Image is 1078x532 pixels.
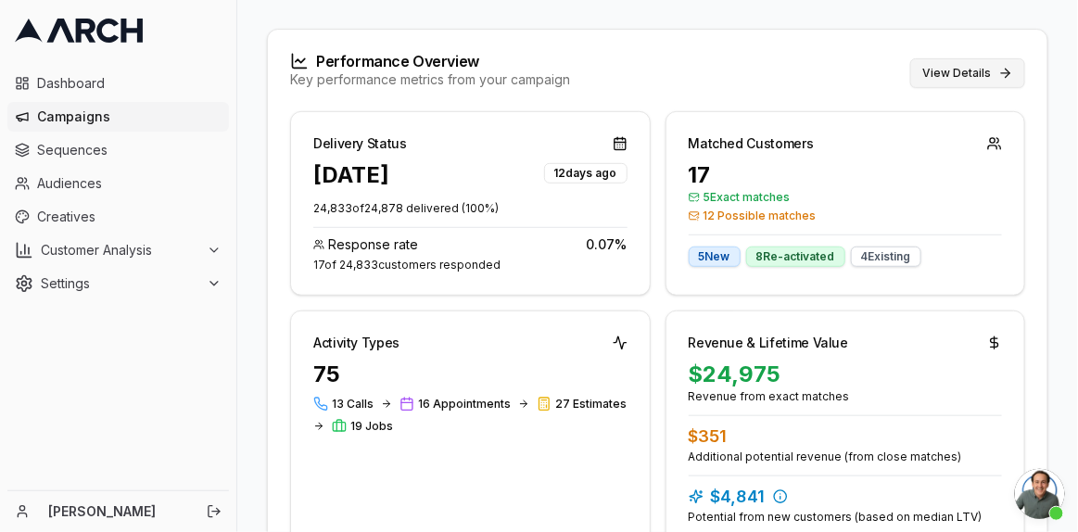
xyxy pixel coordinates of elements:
[7,269,229,298] button: Settings
[7,102,229,132] a: Campaigns
[587,235,628,254] span: 0.07 %
[7,135,229,165] a: Sequences
[37,208,222,226] span: Creatives
[689,450,1003,464] div: Additional potential revenue (from close matches)
[418,397,511,412] span: 16 Appointments
[746,247,845,267] div: 8 Re-activated
[689,209,1003,223] span: 12 Possible matches
[544,160,628,184] button: 12days ago
[851,247,921,267] div: 4 Existing
[41,241,199,260] span: Customer Analysis
[37,74,222,93] span: Dashboard
[689,160,1003,190] div: 17
[689,484,1003,510] div: $4,841
[313,201,628,216] p: 24,833 of 24,878 delivered ( 100 %)
[313,258,628,272] div: 17 of 24,833 customers responded
[37,141,222,159] span: Sequences
[290,52,570,70] div: Performance Overview
[689,510,1003,525] div: Potential from new customers (based on median LTV)
[7,202,229,232] a: Creatives
[555,397,627,412] span: 27 Estimates
[328,235,418,254] span: Response rate
[7,235,229,265] button: Customer Analysis
[544,163,628,184] div: 12 days ago
[689,190,1003,205] span: 5 Exact matches
[313,334,399,352] div: Activity Types
[201,499,227,525] button: Log out
[7,69,229,98] a: Dashboard
[7,169,229,198] a: Audiences
[313,160,389,190] div: [DATE]
[910,58,1025,88] button: View Details
[37,108,222,126] span: Campaigns
[290,70,570,89] div: Key performance metrics from your campaign
[37,174,222,193] span: Audiences
[689,134,814,153] div: Matched Customers
[313,360,628,389] div: 75
[1015,469,1065,519] div: Open chat
[689,360,1003,389] div: $24,975
[689,424,1003,450] div: $351
[689,334,849,352] div: Revenue & Lifetime Value
[689,247,741,267] div: 5 New
[313,134,407,153] div: Delivery Status
[350,419,393,434] span: 19 Jobs
[332,397,374,412] span: 13 Calls
[689,389,1003,404] div: Revenue from exact matches
[41,274,199,293] span: Settings
[48,502,186,521] a: [PERSON_NAME]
